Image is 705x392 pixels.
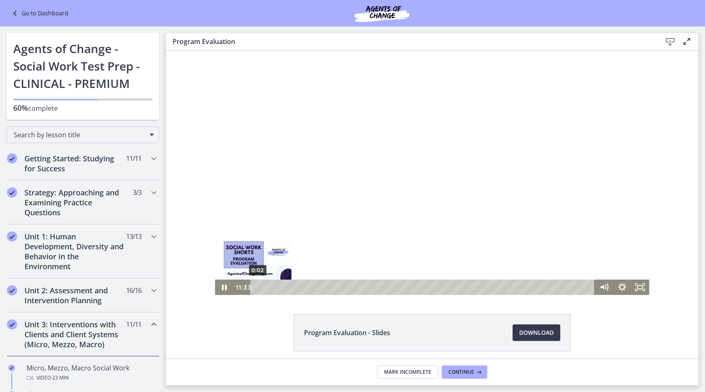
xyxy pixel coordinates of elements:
span: Mark Incomplete [384,369,431,375]
h2: Getting Started: Studying for Success [24,153,126,173]
span: 13 / 13 [126,231,141,241]
div: Search by lesson title [7,127,159,143]
div: Video [27,373,156,383]
button: Show settings menu [447,229,465,244]
h2: Unit 3: Interventions with Clients and Client Systems (Micro, Mezzo, Macro) [24,319,126,349]
span: 3 / 3 [133,187,141,197]
span: 11 / 11 [126,153,141,163]
span: Search by lesson title [14,130,146,139]
span: Download [519,328,554,338]
button: Mute [429,229,447,244]
h2: Unit 1: Human Development, Diversity and Behavior in the Environment [24,231,126,271]
a: Download [513,324,560,341]
div: Micro, Mezzo, Macro Social Work [27,363,156,383]
i: Completed [7,285,17,295]
span: 11 / 11 [126,319,141,329]
img: Agents of Change Social Work Test Prep [332,3,432,23]
span: 16 / 16 [126,285,141,295]
i: Completed [7,231,17,241]
i: Completed [8,365,15,371]
p: complete [13,103,153,113]
h1: Agents of Change - Social Work Test Prep - CLINICAL - PREMIUM [13,40,153,92]
h2: Strategy: Approaching and Examining Practice Questions [24,187,126,217]
span: 60% [13,103,28,113]
h2: Unit 2: Assessment and Intervention Planning [24,285,126,305]
i: Completed [7,319,17,329]
span: Program Evaluation - Slides [304,328,390,338]
i: Completed [7,187,17,197]
iframe: Video Lesson [166,51,698,295]
button: Mark Incomplete [377,365,438,379]
button: Continue [442,365,487,379]
h3: Program Evaluation [173,37,649,46]
button: Fullscreen [465,229,484,244]
span: Continue [448,369,474,375]
span: · 23 min [51,373,69,383]
i: Completed [7,153,17,163]
a: Go to Dashboard [10,8,68,18]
